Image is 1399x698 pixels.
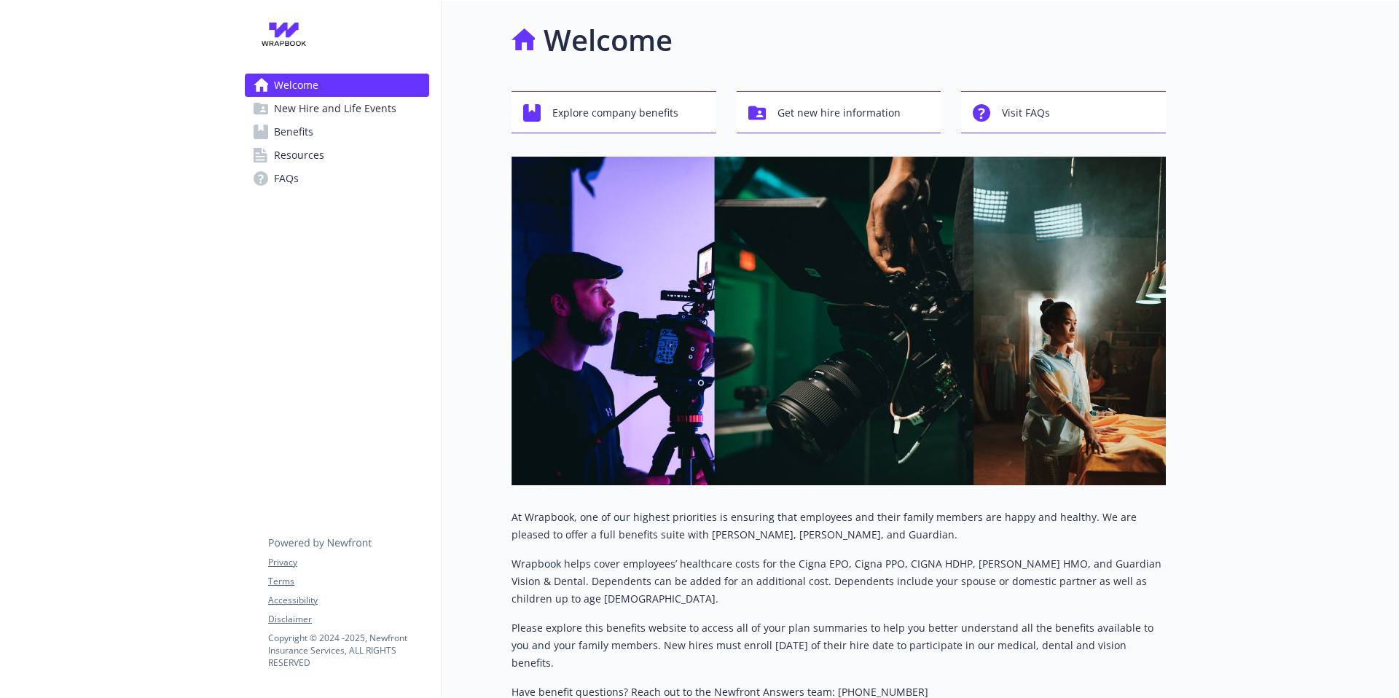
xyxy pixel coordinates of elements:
a: Accessibility [268,594,428,607]
img: overview page banner [512,157,1166,485]
button: Visit FAQs [961,91,1166,133]
p: Copyright © 2024 - 2025 , Newfront Insurance Services, ALL RIGHTS RESERVED [268,632,428,669]
span: Benefits [274,120,313,144]
p: Please explore this benefits website to access all of your plan summaries to help you better unde... [512,619,1166,672]
span: Visit FAQs [1002,99,1050,127]
p: Wrapbook helps cover employees’ healthcare costs for the Cigna EPO, Cigna PPO, CIGNA HDHP, [PERSO... [512,555,1166,608]
span: New Hire and Life Events [274,97,396,120]
a: FAQs [245,167,429,190]
span: Explore company benefits [552,99,678,127]
p: At Wrapbook, one of our highest priorities is ensuring that employees and their family members ar... [512,509,1166,544]
button: Get new hire information [737,91,941,133]
span: Welcome [274,74,318,97]
span: FAQs [274,167,299,190]
h1: Welcome [544,18,673,62]
a: Benefits [245,120,429,144]
a: Disclaimer [268,613,428,626]
a: Terms [268,575,428,588]
span: Get new hire information [777,99,901,127]
a: Welcome [245,74,429,97]
a: New Hire and Life Events [245,97,429,120]
a: Resources [245,144,429,167]
a: Privacy [268,556,428,569]
button: Explore company benefits [512,91,716,133]
span: Resources [274,144,324,167]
